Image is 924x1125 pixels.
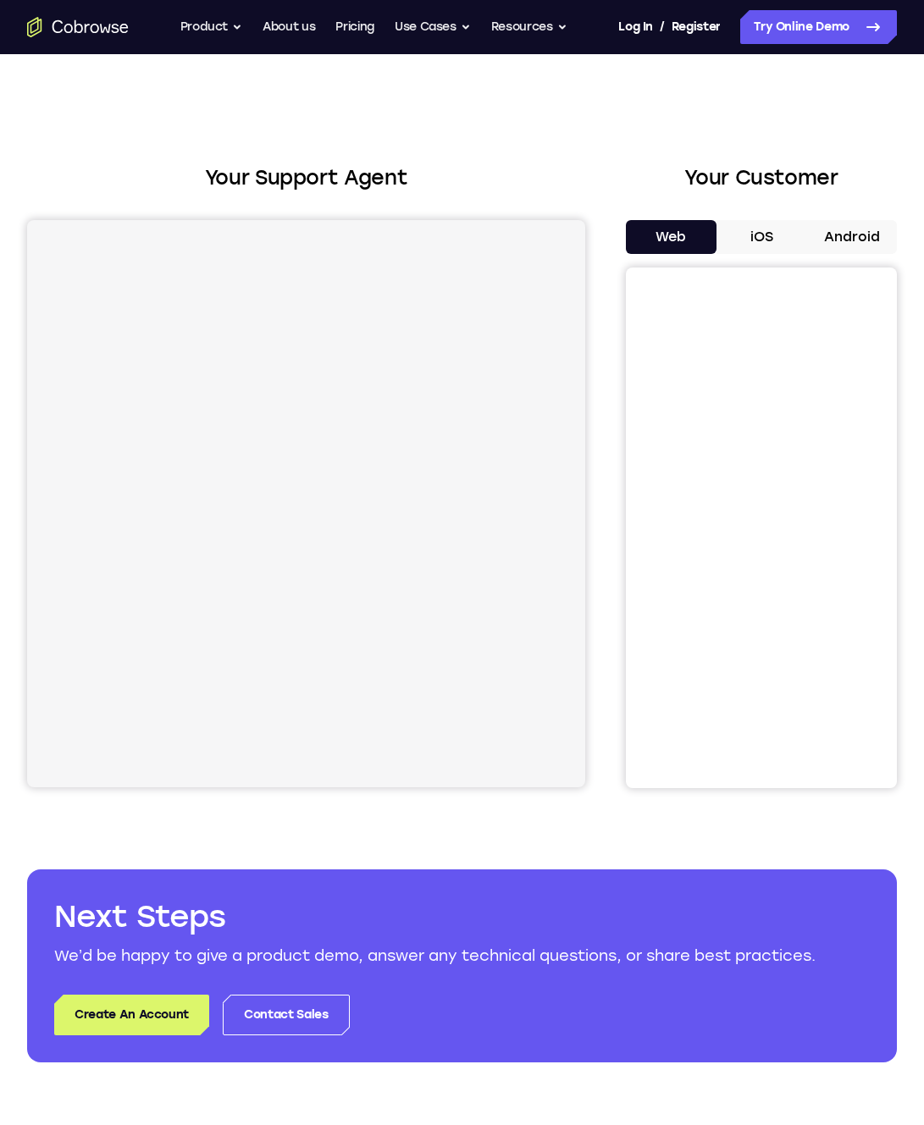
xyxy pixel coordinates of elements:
[660,17,665,37] span: /
[806,220,897,254] button: Android
[54,896,870,937] h2: Next Steps
[27,17,129,37] a: Go to the home page
[740,10,897,44] a: Try Online Demo
[27,163,585,193] h2: Your Support Agent
[491,10,567,44] button: Resources
[54,995,209,1035] a: Create An Account
[263,10,315,44] a: About us
[180,10,243,44] button: Product
[717,220,807,254] button: iOS
[54,944,870,968] p: We’d be happy to give a product demo, answer any technical questions, or share best practices.
[672,10,721,44] a: Register
[27,220,585,787] iframe: Agent
[395,10,471,44] button: Use Cases
[335,10,374,44] a: Pricing
[626,220,717,254] button: Web
[626,163,897,193] h2: Your Customer
[223,995,349,1035] a: Contact Sales
[618,10,652,44] a: Log In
